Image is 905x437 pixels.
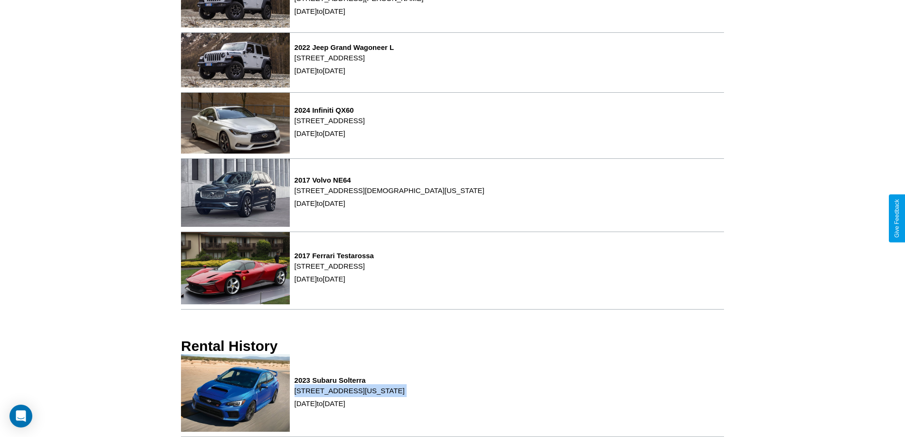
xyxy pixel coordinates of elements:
[181,33,290,87] img: rental
[295,384,405,397] p: [STREET_ADDRESS][US_STATE]
[181,159,290,227] img: rental
[295,397,405,410] p: [DATE] to [DATE]
[295,184,485,197] p: [STREET_ADDRESS][DEMOGRAPHIC_DATA][US_STATE]
[295,127,365,140] p: [DATE] to [DATE]
[295,176,485,184] h3: 2017 Volvo NE64
[295,51,394,64] p: [STREET_ADDRESS]
[181,93,290,154] img: rental
[894,199,900,238] div: Give Feedback
[295,5,424,18] p: [DATE] to [DATE]
[295,114,365,127] p: [STREET_ADDRESS]
[181,232,290,304] img: rental
[181,338,277,354] h3: Rental History
[10,405,32,427] div: Open Intercom Messenger
[295,260,374,272] p: [STREET_ADDRESS]
[295,197,485,210] p: [DATE] to [DATE]
[295,43,394,51] h3: 2022 Jeep Grand Wagoneer L
[295,376,405,384] h3: 2023 Subaru Solterra
[295,106,365,114] h3: 2024 Infiniti QX60
[295,64,394,77] p: [DATE] to [DATE]
[295,272,374,285] p: [DATE] to [DATE]
[295,252,374,260] h3: 2017 Ferrari Testarossa
[181,354,290,432] img: rental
